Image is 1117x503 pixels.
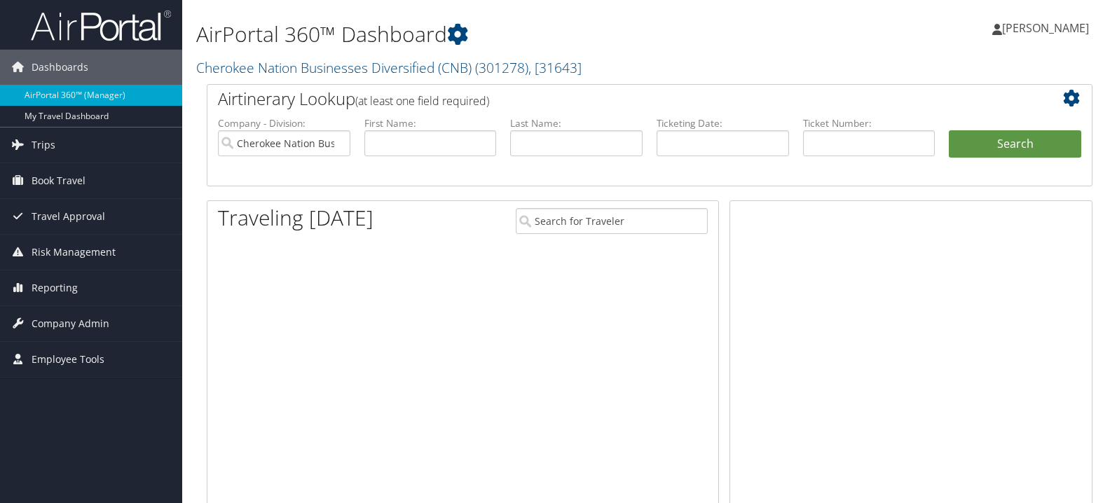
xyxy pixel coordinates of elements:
span: , [ 31643 ] [528,58,582,77]
h1: AirPortal 360™ Dashboard [196,20,801,49]
label: Ticket Number: [803,116,936,130]
span: (at least one field required) [355,93,489,109]
label: Company - Division: [218,116,350,130]
h2: Airtinerary Lookup [218,87,1008,111]
span: [PERSON_NAME] [1002,20,1089,36]
input: Search for Traveler [516,208,708,234]
span: Company Admin [32,306,109,341]
a: [PERSON_NAME] [992,7,1103,49]
label: Ticketing Date: [657,116,789,130]
h1: Traveling [DATE] [218,203,374,233]
label: First Name: [364,116,497,130]
span: Employee Tools [32,342,104,377]
span: Risk Management [32,235,116,270]
span: Travel Approval [32,199,105,234]
label: Last Name: [510,116,643,130]
span: Book Travel [32,163,85,198]
button: Search [949,130,1081,158]
img: airportal-logo.png [31,9,171,42]
span: Trips [32,128,55,163]
span: Dashboards [32,50,88,85]
span: ( 301278 ) [475,58,528,77]
span: Reporting [32,270,78,305]
a: Cherokee Nation Businesses Diversified (CNB) [196,58,582,77]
